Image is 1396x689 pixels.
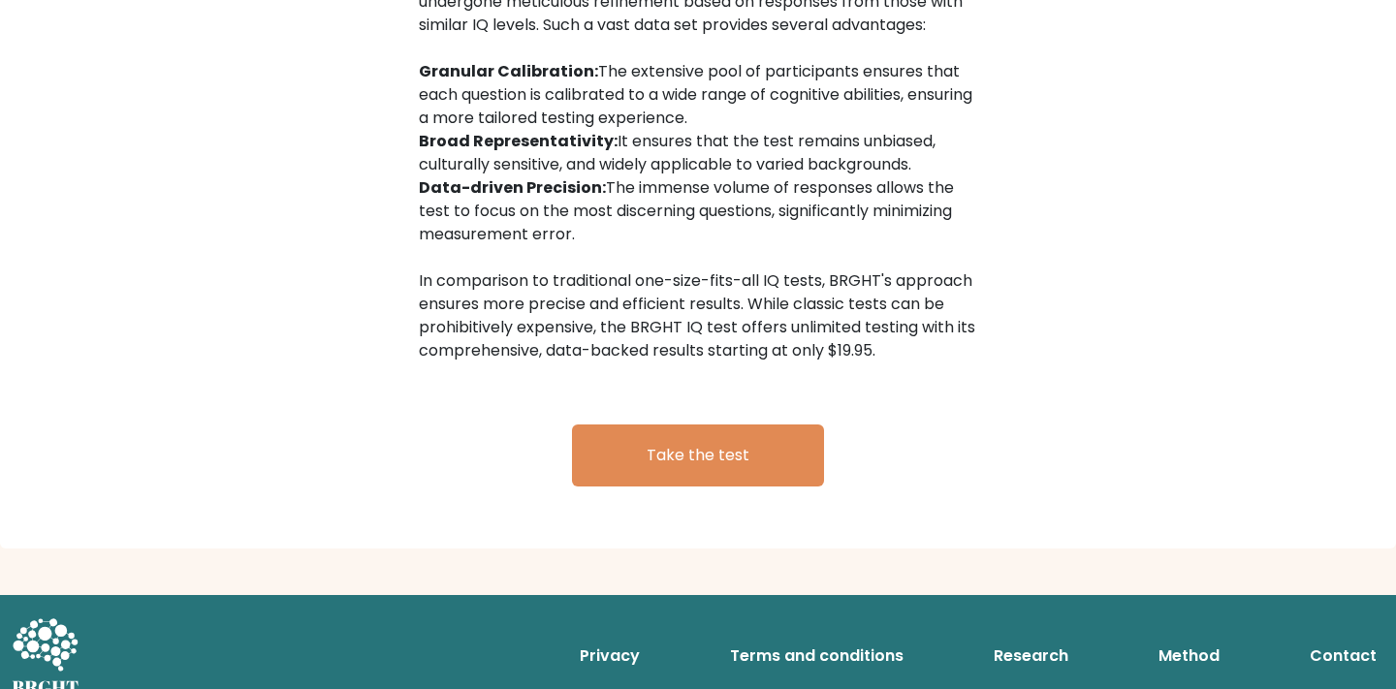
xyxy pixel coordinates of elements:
[986,637,1076,675] a: Research
[572,637,648,675] a: Privacy
[1151,637,1227,675] a: Method
[572,424,824,486] a: Take the test
[419,60,598,82] b: Granular Calibration:
[1302,637,1384,675] a: Contact
[722,637,911,675] a: Terms and conditions
[419,130,618,152] b: Broad Representativity:
[419,176,606,199] b: Data-driven Precision:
